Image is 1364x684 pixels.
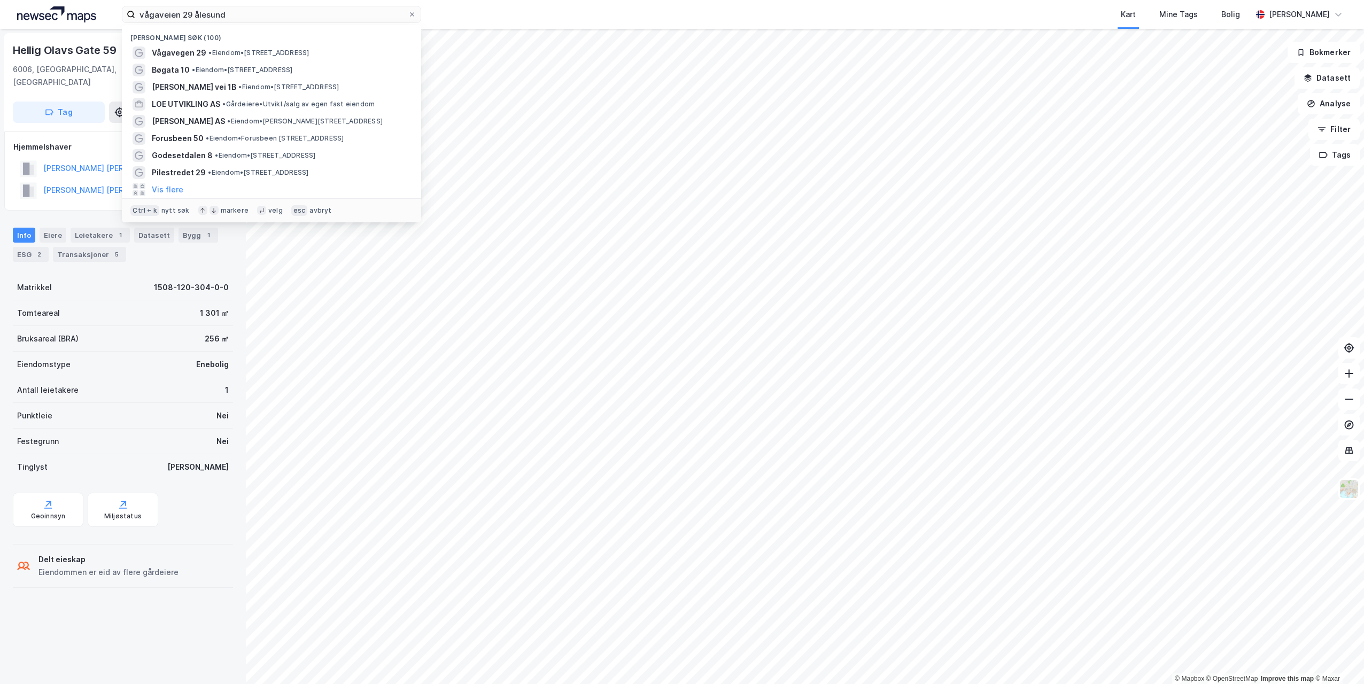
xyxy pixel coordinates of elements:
div: 2 [34,249,44,260]
span: • [206,134,209,142]
div: ESG [13,247,49,262]
div: Mine Tags [1159,8,1198,21]
span: • [227,117,230,125]
div: Bygg [179,228,218,243]
span: • [238,83,242,91]
div: Tomteareal [17,307,60,320]
span: Bøgata 10 [152,64,190,76]
img: Z [1339,479,1359,499]
span: Gårdeiere • Utvikl./salg av egen fast eiendom [222,100,375,108]
div: Hjemmelshaver [13,141,232,153]
div: Nei [216,409,229,422]
span: [PERSON_NAME] vei 1B [152,81,236,94]
span: Godesetdalen 8 [152,149,213,162]
div: Hellig Olavs Gate 59 [13,42,119,59]
div: Nei [216,435,229,448]
div: Punktleie [17,409,52,422]
button: Bokmerker [1288,42,1360,63]
span: Forusbeen 50 [152,132,204,145]
button: Tag [13,102,105,123]
div: Geoinnsyn [31,512,66,520]
button: Tags [1310,144,1360,166]
div: 1 [115,230,126,240]
span: Eiendom • [STREET_ADDRESS] [238,83,339,91]
div: nytt søk [161,206,190,215]
img: logo.a4113a55bc3d86da70a041830d287a7e.svg [17,6,96,22]
div: [PERSON_NAME] [1269,8,1330,21]
span: • [192,66,195,74]
div: Info [13,228,35,243]
span: • [222,100,226,108]
span: Eiendom • [PERSON_NAME][STREET_ADDRESS] [227,117,383,126]
div: Eiendomstype [17,358,71,371]
div: Bolig [1221,8,1240,21]
span: Eiendom • [STREET_ADDRESS] [208,49,309,57]
span: Eiendom • [STREET_ADDRESS] [208,168,308,177]
a: OpenStreetMap [1206,675,1258,682]
div: markere [221,206,249,215]
div: velg [268,206,283,215]
span: LOE UTVIKLING AS [152,98,220,111]
div: Eiendommen er eid av flere gårdeiere [38,566,179,579]
span: [PERSON_NAME] AS [152,115,225,128]
span: Pilestredet 29 [152,166,206,179]
span: • [215,151,218,159]
div: 1508-120-304-0-0 [154,281,229,294]
input: Søk på adresse, matrikkel, gårdeiere, leietakere eller personer [135,6,408,22]
button: Filter [1308,119,1360,140]
div: Delt eieskap [38,553,179,566]
button: Datasett [1295,67,1360,89]
div: Enebolig [196,358,229,371]
div: esc [291,205,308,216]
button: Vis flere [152,183,183,196]
div: 5 [111,249,122,260]
div: Transaksjoner [53,247,126,262]
div: Leietakere [71,228,130,243]
div: Datasett [134,228,174,243]
div: avbryt [309,206,331,215]
div: Antall leietakere [17,384,79,397]
div: Ctrl + k [130,205,159,216]
div: [PERSON_NAME] [167,461,229,473]
div: Eiere [40,228,66,243]
span: Eiendom • [STREET_ADDRESS] [192,66,292,74]
div: 1 [225,384,229,397]
span: • [208,49,212,57]
div: Tinglyst [17,461,48,473]
span: Vågavegen 29 [152,46,206,59]
div: 1 301 ㎡ [200,307,229,320]
div: Miljøstatus [104,512,142,520]
span: Eiendom • Forusbeen [STREET_ADDRESS] [206,134,344,143]
div: 6006, [GEOGRAPHIC_DATA], [GEOGRAPHIC_DATA] [13,63,174,89]
div: Bruksareal (BRA) [17,332,79,345]
div: Kontrollprogram for chat [1311,633,1364,684]
div: 1 [203,230,214,240]
div: Kart [1121,8,1136,21]
iframe: Chat Widget [1311,633,1364,684]
a: Improve this map [1261,675,1314,682]
div: Matrikkel [17,281,52,294]
a: Mapbox [1175,675,1204,682]
div: Festegrunn [17,435,59,448]
span: Eiendom • [STREET_ADDRESS] [215,151,315,160]
div: [PERSON_NAME] søk (100) [122,25,421,44]
span: • [208,168,211,176]
div: 256 ㎡ [205,332,229,345]
button: Analyse [1298,93,1360,114]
